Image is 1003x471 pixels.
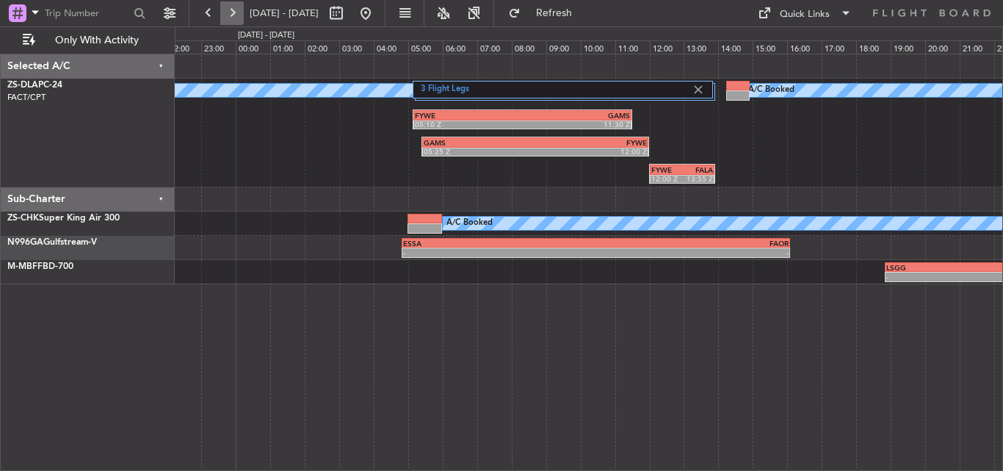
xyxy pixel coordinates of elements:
div: 17:00 [822,40,856,54]
div: ESSA [403,239,596,248]
div: 01:00 [270,40,305,54]
div: 03:00 [339,40,374,54]
div: FYWE [415,111,522,120]
div: 15:00 [753,40,787,54]
div: 20:00 [925,40,960,54]
div: 23:00 [201,40,236,54]
div: 18:00 [856,40,891,54]
div: 22:00 [167,40,201,54]
div: GAMS [523,111,630,120]
a: ZS-DLAPC-24 [7,81,62,90]
div: 12:00 Z [535,147,647,156]
div: 16:00 [787,40,822,54]
a: M-MBFFBD-700 [7,262,73,271]
span: [DATE] - [DATE] [250,7,319,20]
label: 3 Flight Legs [421,84,692,96]
div: 02:00 [305,40,339,54]
span: ZS-DLA [7,81,38,90]
div: 12:00 Z [651,174,682,183]
span: N996GA [7,238,43,247]
img: gray-close.svg [692,83,705,96]
button: Refresh [501,1,590,25]
div: 12:00 [650,40,684,54]
div: 14:00 [718,40,753,54]
div: [DATE] - [DATE] [238,29,294,42]
span: Only With Activity [38,35,155,46]
span: Refresh [524,8,585,18]
div: 00:00 [236,40,270,54]
span: M-MBFF [7,262,43,271]
div: - [403,248,596,257]
div: - [595,248,789,257]
div: 07:00 [477,40,512,54]
div: 21:00 [960,40,994,54]
div: GAMS [424,138,535,147]
div: 09:00 [546,40,581,54]
button: Quick Links [750,1,859,25]
div: FYWE [651,165,682,174]
div: 13:00 [684,40,718,54]
div: 11:00 [615,40,650,54]
div: 08:00 [512,40,546,54]
div: FALA [682,165,713,174]
div: 10:00 [581,40,615,54]
div: 06:00 [443,40,477,54]
div: FAOR [595,239,789,248]
a: ZS-CHKSuper King Air 300 [7,214,120,223]
a: FACT/CPT [7,92,46,103]
div: A/C Booked [446,212,493,234]
div: Quick Links [780,7,830,22]
div: 13:55 Z [682,174,713,183]
button: Only With Activity [16,29,159,52]
a: N996GAGulfstream-V [7,238,97,247]
div: 11:30 Z [523,120,630,129]
div: A/C Booked [748,79,794,101]
input: Trip Number [45,2,129,24]
div: 05:10 Z [415,120,522,129]
div: 05:25 Z [424,147,535,156]
div: 05:00 [408,40,443,54]
span: ZS-CHK [7,214,39,223]
div: FYWE [535,138,647,147]
div: 04:00 [374,40,408,54]
div: 19:00 [891,40,925,54]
